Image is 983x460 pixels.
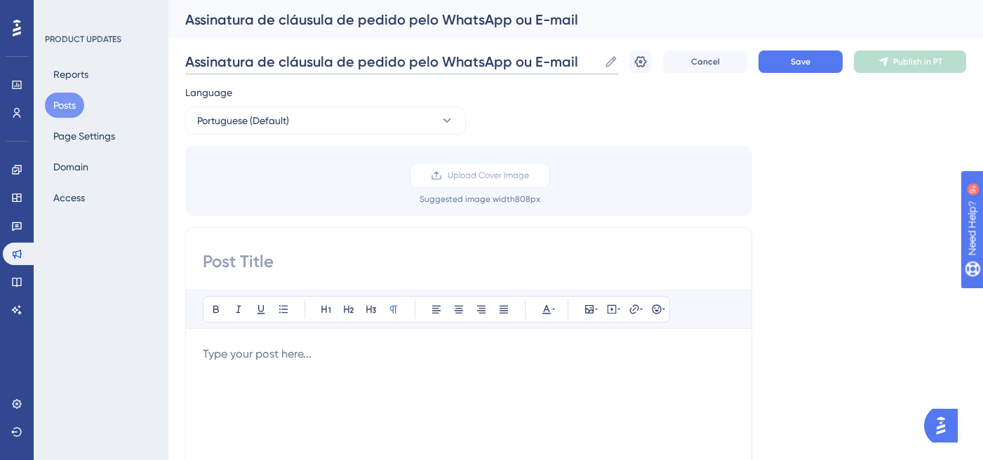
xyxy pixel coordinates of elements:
[758,50,843,73] button: Save
[420,194,540,205] div: Suggested image width 808 px
[45,154,97,180] button: Domain
[791,56,810,67] span: Save
[203,250,735,273] input: Post Title
[45,62,97,87] button: Reports
[691,56,720,67] span: Cancel
[893,56,942,67] span: Publish in PT
[33,4,88,20] span: Need Help?
[185,10,931,29] div: Assinatura de cláusula de pedido pelo WhatsApp ou E-mail
[854,50,966,73] button: Publish in PT
[197,112,289,129] span: Portuguese (Default)
[185,84,232,101] span: Language
[45,93,84,118] button: Posts
[185,107,466,135] button: Portuguese (Default)
[185,52,599,72] input: Post Name
[45,185,93,210] button: Access
[924,405,966,447] iframe: UserGuiding AI Assistant Launcher
[45,123,123,149] button: Page Settings
[45,34,121,45] div: PRODUCT UPDATES
[95,7,104,18] div: 9+
[663,50,747,73] button: Cancel
[448,170,529,181] span: Upload Cover Image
